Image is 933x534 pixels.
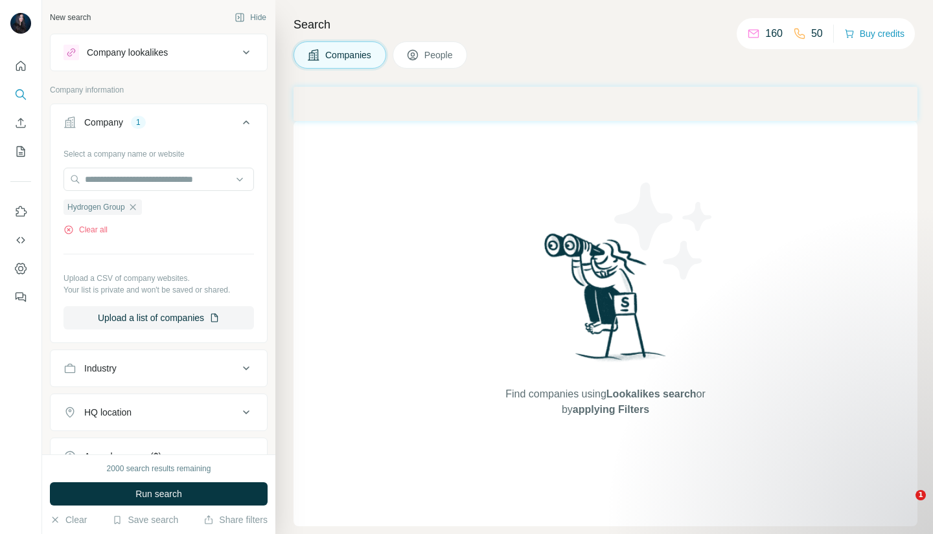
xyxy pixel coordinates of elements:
img: Surfe Illustration - Stars [606,173,722,289]
div: Company lookalikes [87,46,168,59]
button: Clear [50,513,87,526]
p: 50 [811,26,823,41]
span: Hydrogen Group [67,201,125,213]
button: Search [10,83,31,106]
button: Company lookalikes [51,37,267,68]
div: New search [50,12,91,23]
div: 1 [131,117,146,128]
span: Run search [135,487,182,500]
h4: Search [294,16,917,34]
span: 1 [916,490,926,500]
span: Lookalikes search [606,388,697,399]
button: Feedback [10,285,31,309]
button: Quick start [10,54,31,78]
button: Enrich CSV [10,111,31,135]
p: Company information [50,84,268,96]
button: Clear all [63,224,108,236]
div: 2000 search results remaining [107,463,211,474]
button: Use Surfe on LinkedIn [10,200,31,223]
button: Hide [225,8,275,27]
button: Company1 [51,107,267,143]
span: Companies [325,49,373,61]
img: Surfe Illustration - Woman searching with binoculars [538,230,673,374]
button: Industry [51,353,267,384]
div: Annual revenue ($) [84,450,161,463]
img: Avatar [10,13,31,34]
p: 160 [765,26,783,41]
button: Dashboard [10,257,31,280]
button: My lists [10,140,31,163]
button: Buy credits [844,25,904,43]
span: People [424,49,454,61]
button: Share filters [203,513,268,526]
iframe: Intercom live chat [889,490,920,521]
div: Select a company name or website [63,143,254,160]
span: applying Filters [573,404,649,415]
button: HQ location [51,397,267,428]
iframe: Banner [294,87,917,121]
p: Upload a CSV of company websites. [63,273,254,284]
button: Annual revenue ($) [51,441,267,472]
p: Your list is private and won't be saved or shared. [63,284,254,296]
button: Use Surfe API [10,228,31,252]
span: Find companies using or by [501,386,709,417]
div: Industry [84,362,117,375]
div: Company [84,116,123,129]
div: HQ location [84,406,132,419]
button: Upload a list of companies [63,306,254,329]
button: Run search [50,482,268,506]
button: Save search [112,513,178,526]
